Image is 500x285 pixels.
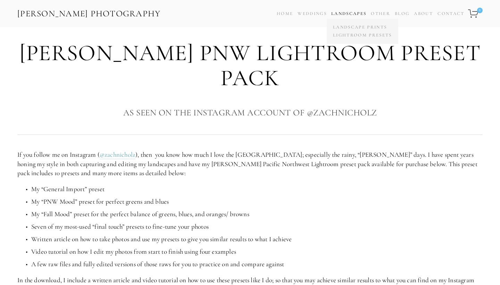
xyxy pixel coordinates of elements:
p: If you follow me on Instagram ( ), then you know how much I love the [GEOGRAPHIC_DATA]; especiall... [17,150,483,178]
a: Contact [437,9,464,19]
p: My “General Import” preset [31,185,483,194]
p: Video tutorial on how I edit my photos from start to finish using four examples [31,247,483,256]
a: Lightroom Presets [331,31,394,39]
p: Written article on how to take photos and use my presets to give you similar results to what I ac... [31,235,483,244]
a: Weddings [298,11,327,16]
a: Landscapes [331,11,366,16]
p: Seven of my most-used “final touch” presets to fine-tune your photos [31,222,483,231]
a: Blog [395,9,409,19]
a: Other [371,11,390,16]
h1: [PERSON_NAME] PNW Lightroom Preset Pack [17,41,483,90]
p: A few raw files and fully edited versions of those raws for you to practice on and compare against [31,260,483,269]
p: My “PNW Mood” preset for perfect greens and blues [31,197,483,206]
a: About [414,9,433,19]
a: [PERSON_NAME] Photography [17,6,161,22]
a: 0 items in cart [467,5,483,22]
h3: As Seen on the Instagram Account of @zachnicholz [17,106,483,120]
span: 0 [477,8,483,13]
a: @zachnicholz [100,150,135,159]
a: Landscape Prints [331,23,394,31]
p: My “Fall Mood” preset for the perfect balance of greens, blues, and oranges/ browns [31,210,483,219]
a: Home [277,9,293,19]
